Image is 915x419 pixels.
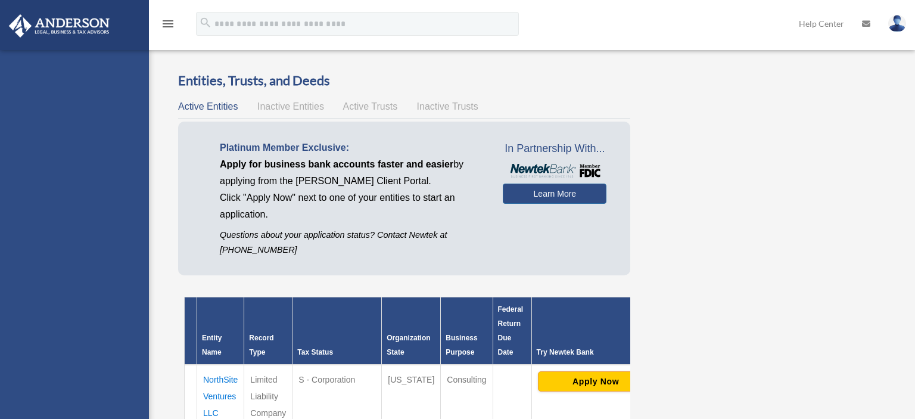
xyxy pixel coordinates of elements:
h3: Entities, Trusts, and Deeds [178,72,630,90]
span: In Partnership With... [503,139,606,159]
p: by applying from the [PERSON_NAME] Client Portal. [220,156,485,190]
th: Tax Status [292,297,382,365]
p: Click "Apply Now" next to one of your entities to start an application. [220,190,485,223]
span: Inactive Entities [257,101,324,111]
img: User Pic [888,15,906,32]
th: Record Type [244,297,292,365]
i: search [199,16,212,29]
span: Active Entities [178,101,238,111]
span: Inactive Trusts [417,101,478,111]
a: menu [161,21,175,31]
th: Federal Return Due Date [493,297,531,365]
a: Learn More [503,184,606,204]
span: Active Trusts [343,101,398,111]
p: Platinum Member Exclusive: [220,139,485,156]
i: menu [161,17,175,31]
img: Anderson Advisors Platinum Portal [5,14,113,38]
th: Entity Name [197,297,244,365]
img: NewtekBankLogoSM.png [509,164,600,178]
div: Try Newtek Bank [537,345,655,359]
th: Organization State [382,297,441,365]
p: Questions about your application status? Contact Newtek at [PHONE_NUMBER] [220,228,485,257]
span: Apply for business bank accounts faster and easier [220,159,453,169]
button: Apply Now [538,371,654,392]
th: Business Purpose [441,297,493,365]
